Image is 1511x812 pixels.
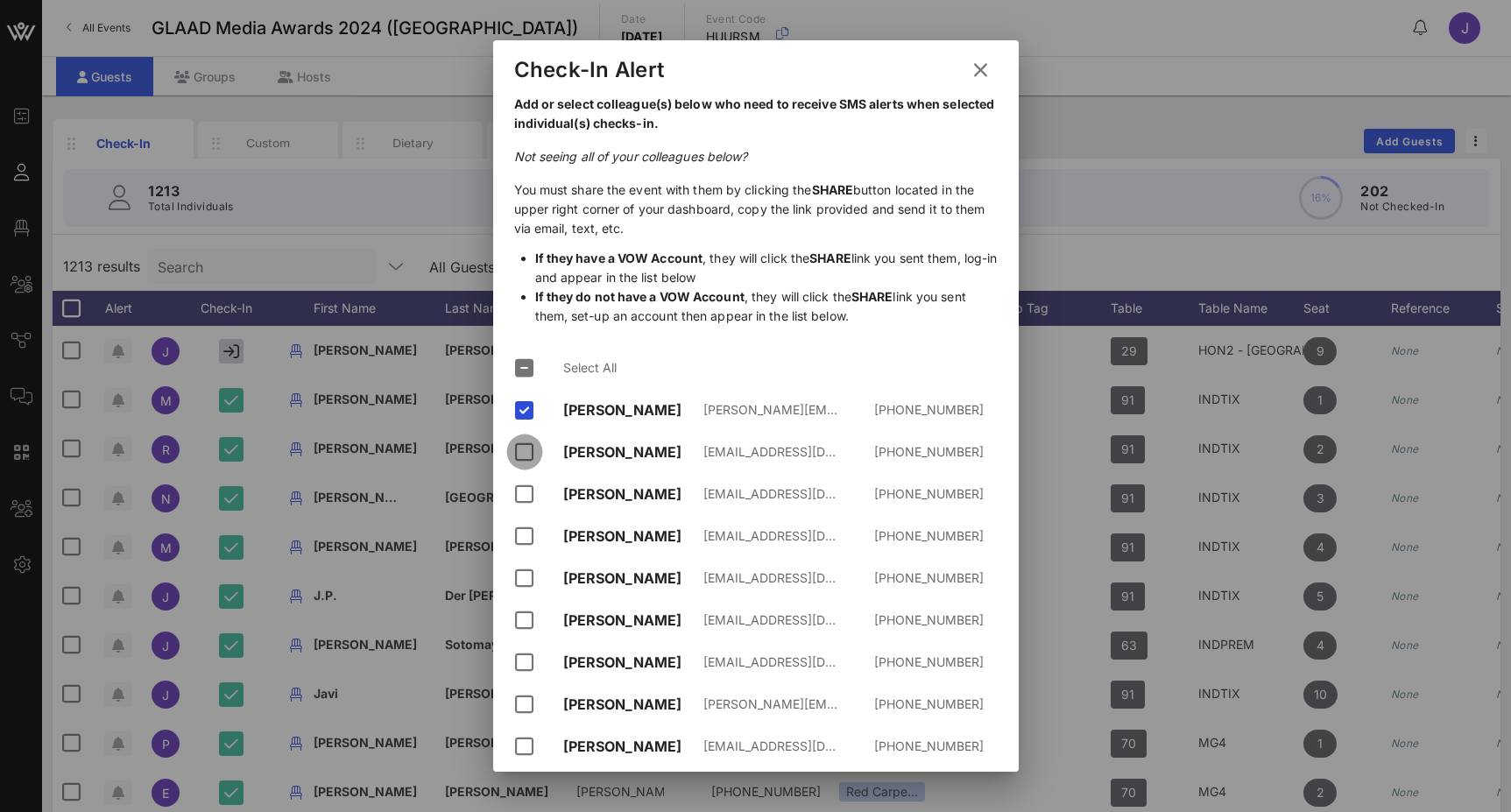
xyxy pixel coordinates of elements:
div: [EMAIL_ADDRESS][DOMAIN_NAME] [703,487,844,502]
div: [PERSON_NAME][EMAIL_ADDRESS][DOMAIN_NAME] [703,403,844,418]
div: [PHONE_NUMBER] [844,697,984,712]
div: [PHONE_NUMBER] [844,655,984,670]
span: If they have a VOW Account [535,251,703,265]
span: SHARE [812,182,854,197]
p: Not seeing all of your colleagues below? [514,147,998,166]
div: [EMAIL_ADDRESS][DOMAIN_NAME] [703,445,844,460]
div: [EMAIL_ADDRESS][DOMAIN_NAME] [703,655,844,670]
div: [PHONE_NUMBER] [844,445,984,460]
li: , they will click the link you sent them, set-up an account then appear in the list below. [535,287,998,326]
div: [PERSON_NAME] [563,654,703,671]
div: [PERSON_NAME][EMAIL_ADDRESS][PERSON_NAME][DOMAIN_NAME] [703,697,844,712]
div: [PERSON_NAME] [563,696,703,713]
div: [PERSON_NAME] [563,570,703,587]
div: [PERSON_NAME] [563,528,703,545]
p: You must share the event with them by clicking the button located in the upper right corner of yo... [514,180,998,326]
div: [EMAIL_ADDRESS][DOMAIN_NAME] [703,571,844,586]
div: [EMAIL_ADDRESS][DOMAIN_NAME] [703,739,844,754]
div: [PHONE_NUMBER] [844,529,984,544]
div: Check-In Alert [514,57,665,83]
div: [PERSON_NAME] [563,738,703,755]
div: [EMAIL_ADDRESS][DOMAIN_NAME] [703,613,844,628]
div: [PHONE_NUMBER] [844,403,984,418]
div: [PERSON_NAME] [563,444,703,461]
div: Select All [563,361,984,376]
div: [PHONE_NUMBER] [844,739,984,754]
div: [EMAIL_ADDRESS][DOMAIN_NAME] [703,529,844,544]
span: SHARE [851,289,893,304]
div: [PHONE_NUMBER] [844,487,984,502]
div: [PHONE_NUMBER] [844,613,984,628]
li: , they will click the link you sent them, log-in and appear in the list below [535,249,998,287]
span: If they do not have a VOW Account [535,289,745,304]
div: [PHONE_NUMBER] [844,571,984,586]
span: SHARE [809,251,851,265]
div: [PERSON_NAME] [563,612,703,629]
div: [PERSON_NAME] [563,402,703,419]
p: Add or select colleague(s) below who need to receive SMS alerts when selected individual(s) check... [514,95,998,133]
div: [PERSON_NAME] [563,486,703,503]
